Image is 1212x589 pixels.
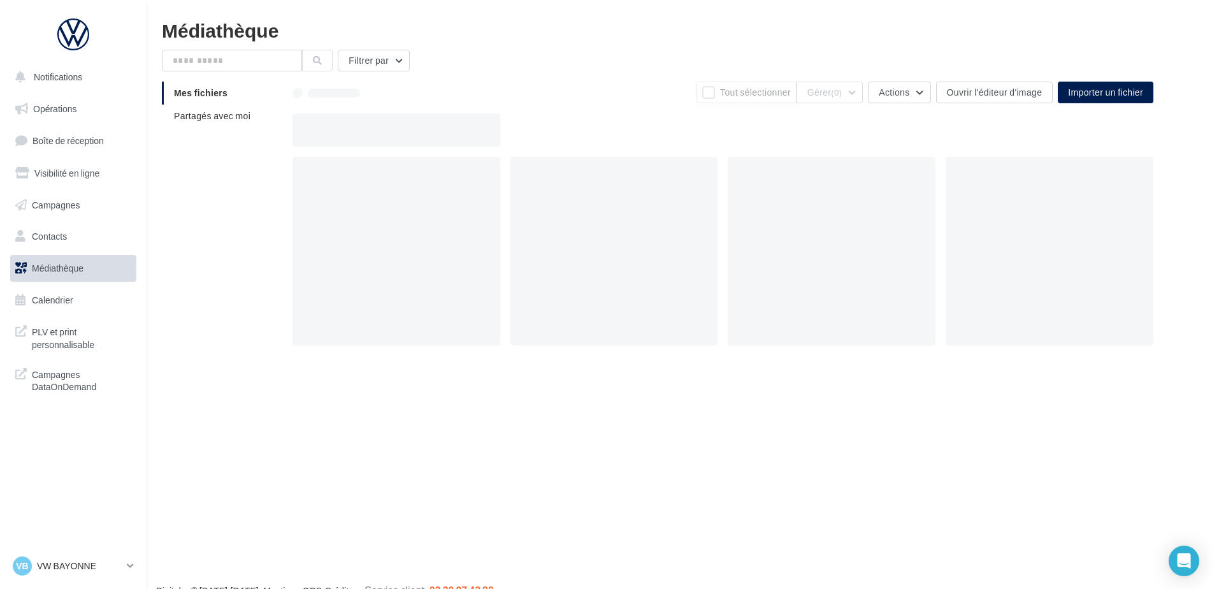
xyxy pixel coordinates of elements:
span: Campagnes [32,199,80,210]
a: Boîte de réception [8,127,139,154]
a: Campagnes DataOnDemand [8,361,139,398]
span: Visibilité en ligne [34,168,99,178]
span: Calendrier [32,294,73,305]
a: Opérations [8,96,139,122]
div: Médiathèque [162,20,1197,40]
a: PLV et print personnalisable [8,318,139,356]
button: Filtrer par [338,50,410,71]
span: Campagnes DataOnDemand [32,366,131,393]
span: Opérations [33,103,76,114]
span: Actions [879,87,909,98]
button: Gérer(0) [797,82,863,103]
span: Médiathèque [32,263,83,273]
span: (0) [831,87,842,98]
span: Importer un fichier [1068,87,1143,98]
a: Calendrier [8,287,139,314]
span: Mes fichiers [174,87,227,98]
a: Médiathèque [8,255,139,282]
a: Contacts [8,223,139,250]
span: PLV et print personnalisable [32,323,131,351]
span: VB [16,560,28,572]
button: Importer un fichier [1058,82,1153,103]
button: Actions [868,82,930,103]
p: VW BAYONNE [37,560,122,572]
button: Ouvrir l'éditeur d'image [936,82,1053,103]
a: VB VW BAYONNE [10,554,136,578]
span: Notifications [34,71,82,82]
a: Visibilité en ligne [8,160,139,187]
span: Partagés avec moi [174,110,250,121]
span: Boîte de réception [32,135,104,146]
a: Campagnes [8,192,139,219]
span: Contacts [32,231,67,242]
button: Tout sélectionner [696,82,797,103]
div: Open Intercom Messenger [1169,546,1199,576]
button: Notifications [8,64,134,91]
